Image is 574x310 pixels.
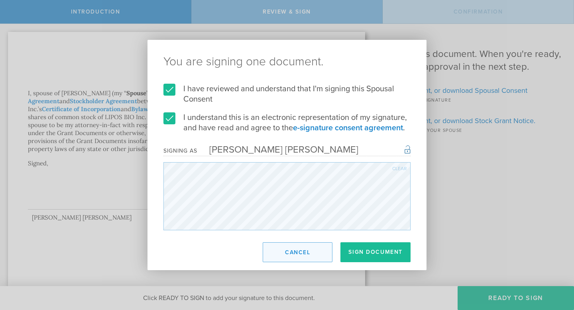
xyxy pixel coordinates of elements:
div: [PERSON_NAME] [PERSON_NAME] [197,144,358,155]
button: Sign Document [340,242,411,262]
label: I have reviewed and understand that I'm signing this Spousal Consent [163,84,411,104]
a: e-signature consent agreement [293,123,403,133]
ng-pluralize: You are signing one document. [163,56,411,68]
label: I understand this is an electronic representation of my signature, and have read and agree to the . [163,112,411,133]
button: Cancel [263,242,332,262]
div: Signing as [163,147,197,154]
